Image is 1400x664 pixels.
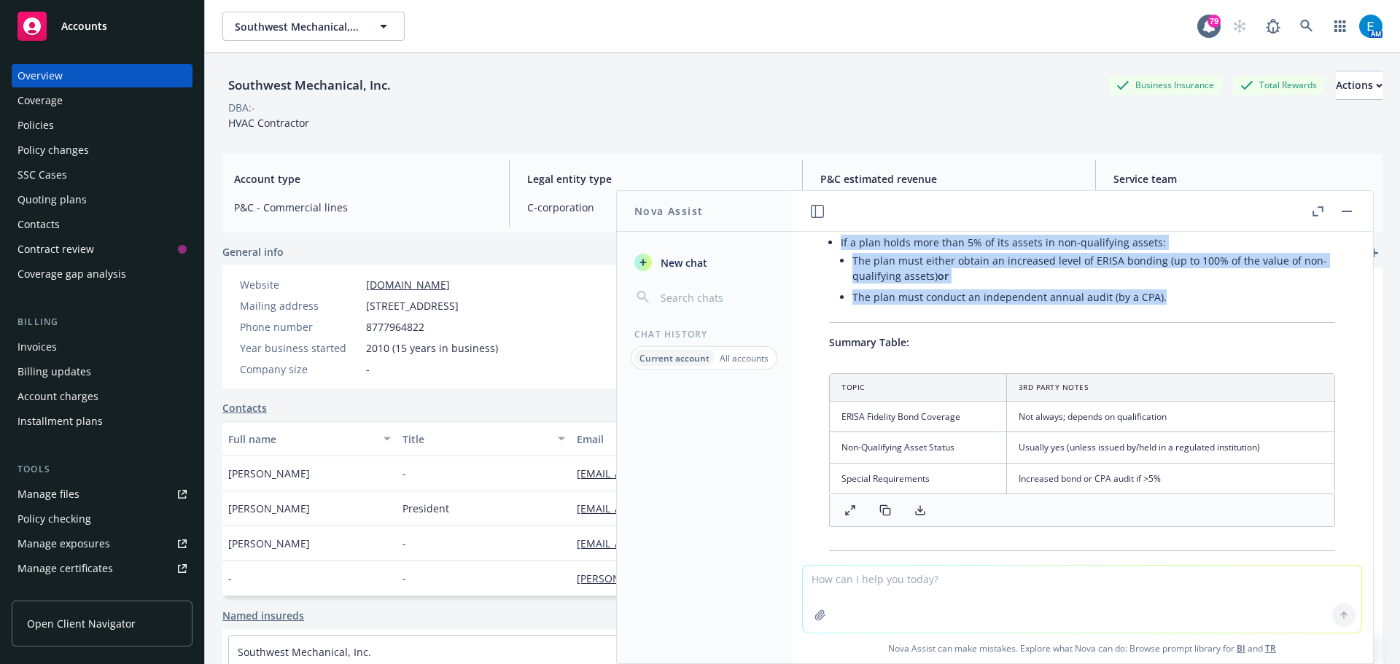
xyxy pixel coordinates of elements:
span: Service team [1113,171,1371,187]
a: Policy changes [12,138,192,162]
li: If a plan holds more than 5% of its assets in non-qualifying assets: [841,232,1335,310]
li: The plan must conduct an independent annual audit (by a CPA). [852,286,1335,308]
span: [PERSON_NAME] [228,466,310,481]
button: Email [571,421,861,456]
div: Southwest Mechanical, Inc. [222,76,397,95]
div: Account charges [17,385,98,408]
span: - [402,536,406,551]
td: Not always; depends on qualification [1006,402,1334,432]
span: Accounts [61,20,107,32]
p: All accounts [720,352,769,364]
span: Summary Table: [829,335,909,349]
span: General info [222,244,284,259]
a: [EMAIL_ADDRESS][DOMAIN_NAME] [577,536,759,550]
div: Coverage [17,89,63,112]
button: New chat [629,249,779,276]
a: Southwest Mechanical, Inc. [238,645,371,659]
a: [DOMAIN_NAME] [366,278,450,292]
div: Policies [17,114,54,137]
div: Chat History [617,328,791,340]
span: HVAC Contractor [228,116,309,130]
div: Billing updates [17,360,91,383]
span: P&C - Commercial lines [234,200,491,215]
div: Email [577,431,839,447]
a: Quoting plans [12,188,192,211]
div: Coverage gap analysis [17,262,126,286]
a: Account charges [12,385,192,408]
a: Invoices [12,335,192,359]
span: 2010 (15 years in business) [366,340,498,356]
span: 8777964822 [366,319,424,335]
a: Manage certificates [12,557,192,580]
a: Overview [12,64,192,87]
div: Mailing address [240,298,360,313]
a: Manage claims [12,582,192,605]
div: Overview [17,64,63,87]
span: Nova Assist can make mistakes. Explore what Nova can do: Browse prompt library for and [797,633,1367,663]
span: New chat [658,255,707,270]
span: - [402,571,406,586]
div: Company size [240,362,360,377]
div: Manage exposures [17,532,110,555]
a: Coverage gap analysis [12,262,192,286]
div: Policy checking [17,507,91,531]
a: Report a Bug [1259,12,1288,41]
a: SSC Cases [12,163,192,187]
a: Coverage [12,89,192,112]
a: [PERSON_NAME][EMAIL_ADDRESS][DOMAIN_NAME] [577,571,841,585]
span: C-corporation [527,200,785,215]
img: photo [1359,15,1382,38]
span: [STREET_ADDRESS] [366,298,459,313]
div: Policy changes [17,138,89,162]
a: add [1365,244,1382,262]
a: Policies [12,114,192,137]
a: Contacts [12,213,192,236]
span: Southwest Mechanical, Inc. [235,19,361,34]
span: [PERSON_NAME] [228,501,310,516]
th: Topic [830,374,1006,402]
th: 3rd Party Notes [1006,374,1334,402]
span: Legal entity type [527,171,785,187]
td: ERISA Fidelity Bond Coverage [830,402,1006,432]
input: Search chats [658,287,774,308]
div: Manage claims [17,582,91,605]
span: [PERSON_NAME] [228,536,310,551]
button: Title [397,421,571,456]
a: Named insureds [222,608,304,623]
span: Disclaimer: [829,563,884,577]
div: Title [402,431,549,447]
a: BI [1237,642,1245,655]
div: Manage certificates [17,557,113,580]
a: Contract review [12,238,192,261]
div: Invoices [17,335,57,359]
div: DBA: - [228,100,255,115]
a: [EMAIL_ADDRESS][DOMAIN_NAME] [577,501,759,515]
div: Installment plans [17,410,103,433]
div: Business Insurance [1109,76,1221,94]
a: Accounts [12,6,192,47]
a: Start snowing [1225,12,1254,41]
span: Open Client Navigator [27,616,136,631]
div: Actions [1336,71,1382,99]
td: Increased bond or CPA audit if >5% [1006,463,1334,493]
a: Switch app [1326,12,1355,41]
span: - [366,362,370,377]
a: Manage exposures [12,532,192,555]
button: Full name [222,421,397,456]
a: Search [1292,12,1321,41]
span: Account type [234,171,491,187]
a: [EMAIL_ADDRESS][DOMAIN_NAME] [577,466,759,480]
div: Tools [12,462,192,477]
td: Non-Qualifying Asset Status [830,432,1006,463]
span: President [402,501,449,516]
a: Manage files [12,483,192,506]
div: Billing [12,315,192,329]
div: SSC Cases [17,163,67,187]
div: Full name [228,431,375,447]
div: 79 [1207,15,1221,28]
button: Southwest Mechanical, Inc. [222,12,405,41]
a: Policy checking [12,507,192,531]
a: TR [1265,642,1276,655]
td: Special Requirements [830,463,1006,493]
